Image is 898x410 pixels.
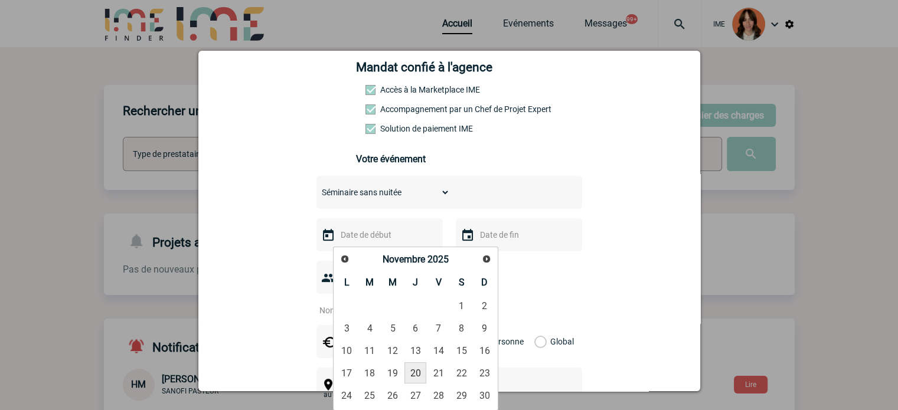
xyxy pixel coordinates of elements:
[382,317,404,339] a: 5
[474,362,495,383] a: 23
[365,85,417,94] label: Accès à la Marketplace IME
[336,362,358,383] a: 17
[382,385,404,406] a: 26
[404,362,426,383] a: 20
[359,317,381,339] a: 4
[404,340,426,361] a: 13
[477,227,559,242] input: Date de fin
[356,60,492,74] h4: Mandat confié à l'agence
[427,317,449,339] a: 7
[365,104,417,114] label: Prestation payante
[450,340,472,361] a: 15
[534,325,542,358] label: Global
[388,277,397,288] span: Mercredi
[337,251,354,268] a: Précédent
[382,362,404,383] a: 19
[336,317,358,339] a: 3
[436,277,442,288] span: Vendredi
[427,254,449,265] span: 2025
[474,317,495,339] a: 9
[482,254,491,264] span: Suivant
[450,317,472,339] a: 8
[338,227,419,242] input: Date de début
[356,153,542,165] h3: Votre événement
[340,254,350,264] span: Précédent
[450,362,472,383] a: 22
[365,277,374,288] span: Mardi
[382,340,404,361] a: 12
[459,277,465,288] span: Samedi
[427,340,449,361] a: 14
[474,295,495,316] a: 2
[413,277,418,288] span: Jeudi
[336,385,358,406] a: 24
[336,340,358,361] a: 10
[474,340,495,361] a: 16
[450,295,472,316] a: 1
[404,385,426,406] a: 27
[474,385,495,406] a: 30
[344,277,350,288] span: Lundi
[427,362,449,383] a: 21
[478,251,495,268] a: Suivant
[316,303,427,318] input: Nombre de participants
[383,254,425,265] span: Novembre
[427,385,449,406] a: 28
[481,277,488,288] span: Dimanche
[359,362,381,383] a: 18
[365,124,417,133] label: Conformité aux process achat client, Prise en charge de la facturation, Mutualisation de plusieur...
[450,385,472,406] a: 29
[359,385,381,406] a: 25
[359,340,381,361] a: 11
[404,317,426,339] a: 6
